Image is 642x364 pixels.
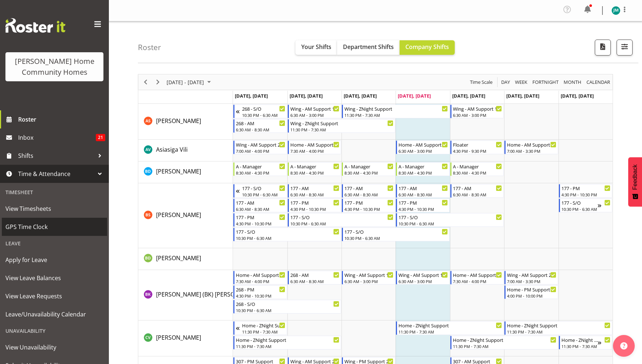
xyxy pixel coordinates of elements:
div: 268 - S/O [236,300,339,307]
div: 6:30 AM - 8:30 AM [398,192,447,197]
div: 11:30 PM - 7:30 AM [236,343,339,349]
div: 177 - S/O [344,228,448,235]
div: 268 - PM [236,286,285,293]
td: Billie Sothern resource [138,183,233,248]
div: 8:30 AM - 4:30 PM [236,170,285,176]
div: 177 - AM [236,199,285,206]
div: 177 - AM [344,184,393,192]
div: 8:30 AM - 4:30 PM [453,170,502,176]
div: A - Manager [398,163,447,170]
div: 177 - PM [398,199,447,206]
div: Arshdeep Singh"s event - Wing - AM Support 1 Begin From Tuesday, August 26, 2025 at 6:30:00 AM GM... [288,105,341,118]
div: Next [152,74,164,90]
div: Asiasiga Vili"s event - Home - AM Support 3 Begin From Tuesday, August 26, 2025 at 7:30:00 AM GMT... [288,140,341,154]
div: 6:30 AM - 3:00 PM [398,148,447,154]
td: Arshdeep Singh resource [138,104,233,140]
div: Home - ZNight Support [561,336,598,343]
span: [DATE] - [DATE] [166,78,205,87]
span: Feedback [632,164,638,190]
div: Brijesh (BK) Kachhadiya"s event - Home - AM Support 3 Begin From Friday, August 29, 2025 at 7:30:... [450,271,504,285]
div: Brijesh (BK) Kachhadiya"s event - 268 - S/O Begin From Monday, August 25, 2025 at 10:30:00 PM GMT... [233,300,341,314]
div: Timesheet [2,185,107,200]
div: [PERSON_NAME] Home Community Homes [13,56,96,78]
div: Billie Sothern"s event - 177 - AM Begin From Wednesday, August 27, 2025 at 6:30:00 AM GMT+12:00 E... [342,184,395,198]
div: Billie Sothern"s event - 177 - S/O Begin From Tuesday, August 26, 2025 at 10:30:00 PM GMT+12:00 E... [288,213,396,227]
span: [DATE], [DATE] [235,93,268,99]
span: [PERSON_NAME] [156,117,201,125]
span: Your Shifts [301,43,331,51]
div: Billie Sothern"s event - 177 - S/O Begin From Sunday, August 31, 2025 at 10:30:00 PM GMT+12:00 En... [559,199,612,212]
div: Barbara Dunlop"s event - A - Manager Begin From Wednesday, August 27, 2025 at 8:30:00 AM GMT+12:0... [342,162,395,176]
div: Asiasiga Vili"s event - Home - AM Support 2 Begin From Thursday, August 28, 2025 at 6:30:00 AM GM... [396,140,449,154]
div: Billie Sothern"s event - 177 - PM Begin From Wednesday, August 27, 2025 at 4:30:00 PM GMT+12:00 E... [342,199,395,212]
div: 6:30 AM - 8:30 AM [236,127,285,132]
button: Month [585,78,612,87]
div: 6:30 AM - 8:30 AM [290,278,339,284]
div: 11:30 PM - 7:30 AM [561,343,598,349]
div: 268 - AM [236,119,285,127]
div: Billie Sothern"s event - 177 - PM Begin From Thursday, August 28, 2025 at 4:30:00 PM GMT+12:00 En... [396,199,449,212]
div: 6:30 AM - 3:00 PM [453,112,502,118]
div: Wing - ZNight Support [344,105,448,112]
div: Asiasiga Vili"s event - Wing - AM Support 2 Begin From Monday, August 25, 2025 at 7:00:00 AM GMT+... [233,140,287,154]
span: Month [563,78,582,87]
div: Brijesh (BK) Kachhadiya"s event - Wing - AM Support 1 Begin From Wednesday, August 27, 2025 at 6:... [342,271,395,285]
span: Time & Attendance [18,168,94,179]
div: 4:30 PM - 10:30 PM [344,206,393,212]
div: Arshdeep Singh"s event - Wing - AM Support 1 Begin From Friday, August 29, 2025 at 6:30:00 AM GMT... [450,105,504,118]
div: 7:00 AM - 4:00 PM [236,148,285,154]
div: Asiasiga Vili"s event - Floater Begin From Friday, August 29, 2025 at 4:30:00 PM GMT+12:00 Ends A... [450,140,504,154]
span: [DATE], [DATE] [344,93,377,99]
button: Fortnight [531,78,560,87]
span: [DATE], [DATE] [452,93,485,99]
div: Home - AM Support 1 [507,141,556,148]
div: 11:30 PM - 7:30 AM [398,329,502,335]
div: 177 - S/O [290,213,394,221]
span: Leave/Unavailability Calendar [5,309,103,320]
div: Arshdeep Singh"s event - Wing - ZNight Support Begin From Wednesday, August 27, 2025 at 11:30:00 ... [342,105,450,118]
div: 6:30 AM - 8:30 AM [290,192,339,197]
div: Previous [139,74,152,90]
div: Home - AM Support 2 [398,141,447,148]
button: Timeline Week [514,78,529,87]
td: Billie-Rose Dunlop resource [138,248,233,270]
div: Home - PM Support 2 [507,286,556,293]
span: Company Shifts [405,43,449,51]
span: Asiasiga Vili [156,146,188,154]
a: View Leave Balances [2,269,107,287]
span: Department Shifts [343,43,394,51]
span: [PERSON_NAME] [156,254,201,262]
span: Time Scale [469,78,493,87]
td: Asiasiga Vili resource [138,140,233,161]
span: [DATE], [DATE] [561,93,594,99]
div: A - Manager [453,163,502,170]
div: Brijesh (BK) Kachhadiya"s event - Home - PM Support 2 Begin From Saturday, August 30, 2025 at 4:0... [504,285,558,299]
span: Inbox [18,132,96,143]
div: 11:30 PM - 7:30 AM [290,127,394,132]
span: Roster [18,114,105,125]
div: 4:30 PM - 10:30 PM [236,293,285,299]
div: Billie Sothern"s event - 177 - S/O Begin From Thursday, August 28, 2025 at 10:30:00 PM GMT+12:00 ... [396,213,504,227]
div: 6:30 AM - 3:00 PM [398,278,447,284]
img: help-xxl-2.png [620,342,627,349]
span: 21 [96,134,105,141]
div: Billie Sothern"s event - 177 - PM Begin From Sunday, August 31, 2025 at 4:30:00 PM GMT+12:00 Ends... [559,184,612,198]
span: View Leave Requests [5,291,103,302]
a: View Unavailability [2,338,107,356]
div: Brijesh (BK) Kachhadiya"s event - Home - AM Support 3 Begin From Monday, August 25, 2025 at 7:30:... [233,271,287,285]
div: 8:30 AM - 4:30 PM [344,170,393,176]
div: 6:30 AM - 8:30 AM [453,192,502,197]
div: Barbara Dunlop"s event - A - Manager Begin From Monday, August 25, 2025 at 8:30:00 AM GMT+12:00 E... [233,162,287,176]
div: Wing - AM Support 1 [398,271,447,278]
a: GPS Time Clock [2,218,107,236]
div: Leave [2,236,107,251]
button: Your Shifts [295,40,337,55]
a: [PERSON_NAME] [156,210,201,219]
span: Apply for Leave [5,254,103,265]
span: calendar [586,78,611,87]
button: Department Shifts [337,40,400,55]
div: Wing - AM Support 2 [507,271,556,278]
div: Billie Sothern"s event - 177 - AM Begin From Tuesday, August 26, 2025 at 6:30:00 AM GMT+12:00 End... [288,184,341,198]
button: Download a PDF of the roster according to the set date range. [595,40,611,56]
